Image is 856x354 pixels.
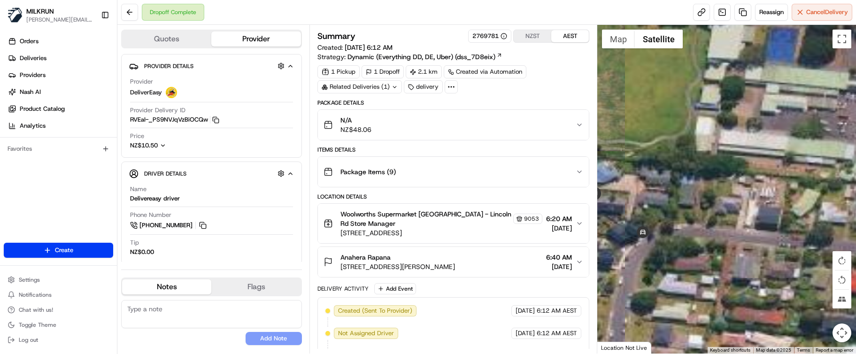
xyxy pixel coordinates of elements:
span: [STREET_ADDRESS][PERSON_NAME] [340,262,455,271]
span: Nash AI [20,88,41,96]
span: [DATE] 6:12 AM [345,43,393,52]
button: Anahera Rapana[STREET_ADDRESS][PERSON_NAME]6:40 AM[DATE] [318,247,589,277]
button: Rotate map counterclockwise [833,270,851,289]
button: RVEaI-_PS9NVJqVzBiOCQw [130,115,219,124]
button: CancelDelivery [792,4,852,21]
button: Reassign [755,4,788,21]
span: Not Assigned Driver [338,329,394,338]
a: Orders [4,34,117,49]
button: AEST [551,30,589,42]
span: Woolworths Supermarket [GEOGRAPHIC_DATA] - Lincoln Rd Store Manager [340,209,511,228]
button: 2769781 [472,32,507,40]
a: Analytics [4,118,117,133]
div: Delivereasy driver [130,194,180,203]
span: Toggle Theme [19,321,56,329]
span: [DATE] [516,329,535,338]
button: Flags [211,279,301,294]
button: Driver Details [129,166,294,181]
span: Providers [20,71,46,79]
h3: Summary [317,32,355,40]
a: Created via Automation [444,65,526,78]
div: Delivery Activity [317,285,369,292]
div: Location Details [317,193,589,200]
span: Orders [20,37,39,46]
div: NZ$0.00 [130,248,154,256]
span: Product Catalog [20,105,65,113]
span: 6:12 AM AEST [537,307,577,315]
a: Providers [4,68,117,83]
span: [PHONE_NUMBER] [139,221,193,230]
a: Terms (opens in new tab) [797,347,810,353]
span: Anahera Rapana [340,253,391,262]
a: Product Catalog [4,101,117,116]
div: Package Details [317,99,589,107]
button: Quotes [122,31,211,46]
span: Provider Details [144,62,193,70]
div: Location Not Live [597,342,651,354]
span: Map data ©2025 [756,347,791,353]
button: Chat with us! [4,303,113,316]
div: 1 Pickup [317,65,360,78]
span: Tip [130,239,139,247]
button: MILKRUN [26,7,54,16]
button: MILKRUNMILKRUN[PERSON_NAME][EMAIL_ADDRESS][DOMAIN_NAME] [4,4,97,26]
span: Created: [317,43,393,52]
button: Toggle Theme [4,318,113,331]
button: [PERSON_NAME][EMAIL_ADDRESS][DOMAIN_NAME] [26,16,93,23]
button: NZ$10.50 [130,141,213,150]
button: Notes [122,279,211,294]
button: Provider [211,31,301,46]
span: Cancel Delivery [806,8,848,16]
span: 9053 [524,215,539,223]
span: NZ$48.06 [340,125,371,134]
div: Items Details [317,146,589,154]
button: Show street map [602,30,635,48]
span: Create [55,246,73,254]
span: [DATE] [516,307,535,315]
button: Create [4,243,113,258]
button: Show satellite imagery [635,30,683,48]
button: Map camera controls [833,323,851,342]
button: Settings [4,273,113,286]
span: Dynamic (Everything DD, DE, Uber) (dss_7D8eix) [347,52,495,62]
div: 1 Dropoff [362,65,404,78]
span: 6:12 AM AEST [537,329,577,338]
a: Deliveries [4,51,117,66]
a: Report a map error [816,347,853,353]
img: MILKRUN [8,8,23,23]
button: NZST [514,30,551,42]
span: Log out [19,336,38,344]
div: Related Deliveries (1) [317,80,402,93]
span: 6:20 AM [546,214,572,223]
span: NZ$10.50 [130,141,158,149]
span: Name [130,185,147,193]
button: Provider Details [129,58,294,74]
img: delivereasy_logo.png [166,87,177,98]
div: Strategy: [317,52,502,62]
button: Tilt map [833,290,851,308]
span: Deliveries [20,54,46,62]
span: Analytics [20,122,46,130]
button: Notifications [4,288,113,301]
div: delivery [404,80,443,93]
a: Dynamic (Everything DD, DE, Uber) (dss_7D8eix) [347,52,502,62]
div: 2.1 km [406,65,442,78]
span: Driver Details [144,170,186,177]
span: Package Items ( 9 ) [340,167,396,177]
button: Keyboard shortcuts [710,347,750,354]
button: Log out [4,333,113,346]
button: Package Items (9) [318,157,589,187]
span: N/A [340,115,371,125]
span: Chat with us! [19,306,53,314]
div: Favorites [4,141,113,156]
a: [PHONE_NUMBER] [130,220,208,231]
a: Nash AI [4,85,117,100]
span: Price [130,132,144,140]
span: Provider [130,77,153,86]
span: Reassign [759,8,784,16]
span: [DATE] [546,223,572,233]
span: Phone Number [130,211,171,219]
